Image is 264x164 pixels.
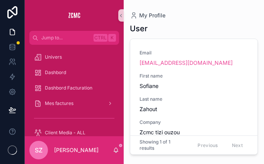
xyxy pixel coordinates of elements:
span: Last name [140,96,248,102]
p: [PERSON_NAME] [54,146,99,154]
span: K [109,35,115,41]
span: Dashbord Facturation [45,85,92,91]
span: Mes factures [45,100,73,107]
span: Client Media - ALL [45,130,85,136]
span: Zahout [140,105,248,113]
span: Company [140,119,248,125]
a: Univers [29,50,119,64]
img: App logo [68,9,80,22]
span: Ctrl [94,34,107,42]
button: Jump to...CtrlK [29,31,119,45]
a: [EMAIL_ADDRESS][DOMAIN_NAME] [140,59,233,67]
a: Dashbord [29,66,119,79]
span: Sofiane [140,82,248,90]
a: Client Media - ALL [29,126,119,140]
div: scrollable content [25,45,124,136]
a: My Profile [130,12,165,19]
span: Dashbord [45,69,66,76]
span: First name [140,73,248,79]
span: Email [140,50,248,56]
span: Jump to... [41,35,90,41]
span: Showing 1 of 1 results [140,139,186,151]
span: Zcmc tizi ouzou [140,128,180,136]
span: My Profile [139,12,165,19]
a: Dashbord Facturation [29,81,119,95]
span: SZ [35,145,43,155]
h1: User [130,23,148,34]
span: Univers [45,54,62,60]
a: Mes factures [29,96,119,110]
